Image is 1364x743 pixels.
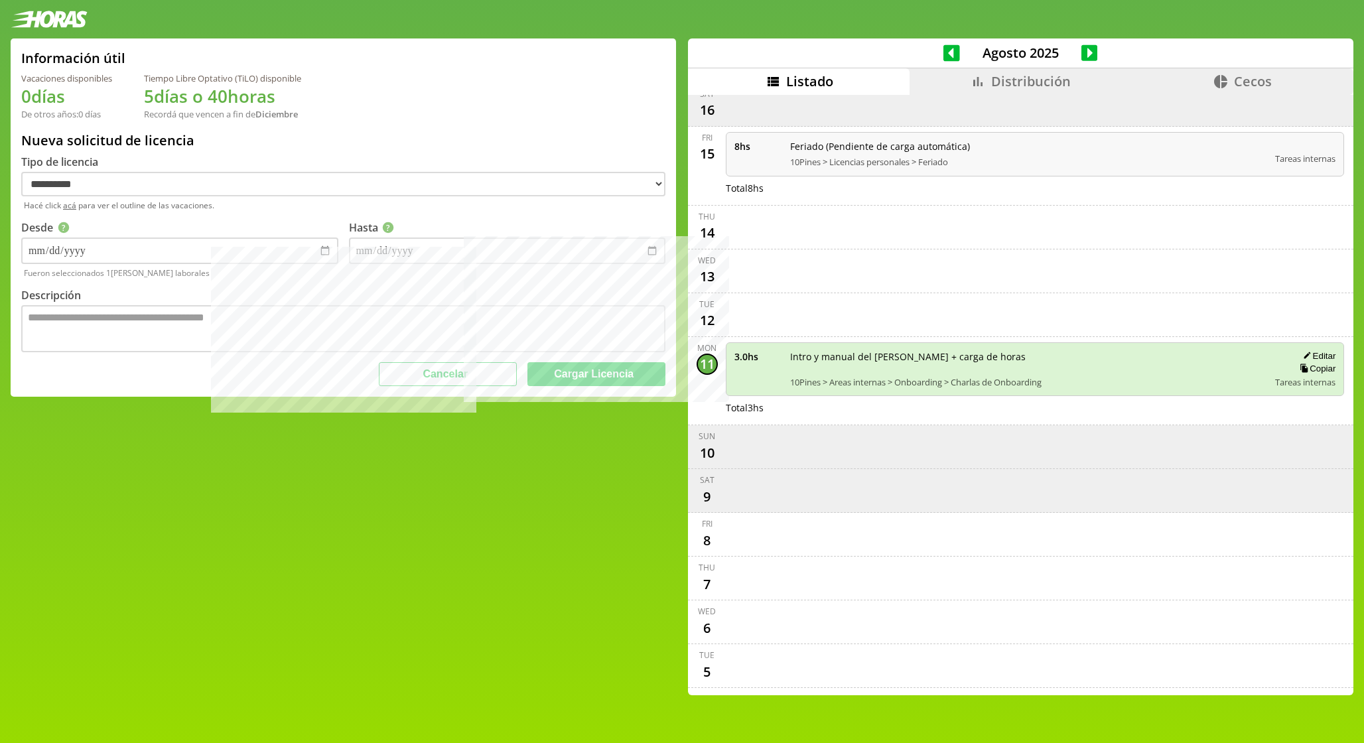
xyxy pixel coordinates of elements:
[21,172,665,196] select: Tipo de licencia
[790,350,1266,363] span: Intro y manual del [PERSON_NAME] + carga de horas
[697,573,718,594] div: 7
[21,155,665,169] div: Tipo de licencia
[1299,350,1335,362] button: Editar
[423,368,468,379] span: Cancelar
[697,310,718,331] div: 12
[790,140,1266,153] span: Feriado (Pendiente de carga automática)
[255,108,298,120] b: Diciembre
[698,606,716,617] div: Wed
[697,143,718,165] div: 15
[58,222,70,234] span: ?
[790,376,1266,388] span: 10Pines > Areas internas > Onboarding > Charlas de Onboarding
[106,267,111,279] span: 1
[699,649,715,661] div: Tue
[11,11,88,28] img: logotipo
[786,72,833,90] span: Listado
[697,529,718,551] div: 8
[697,354,718,375] div: 11
[21,288,665,303] div: Descripción
[554,368,634,379] span: Cargar Licencia
[734,350,781,363] span: 3.0 hs
[21,220,71,235] label: Desde
[144,108,301,120] div: Recordá que vencen a fin de
[21,108,112,120] div: De otros años: 0 días
[21,72,112,84] div: Vacaciones disponibles
[697,661,718,682] div: 5
[697,486,718,507] div: 9
[24,267,665,279] span: Fueron seleccionados [PERSON_NAME] laborales
[726,182,1345,194] div: Total 8 hs
[698,255,716,266] div: Wed
[527,362,665,386] button: Cargar Licencia
[21,49,125,67] h2: Información útil
[58,222,70,234] article: Más información
[697,442,718,463] div: 10
[697,100,718,121] div: 16
[699,299,715,310] div: Tue
[688,95,1353,693] div: scrollable content
[734,140,781,153] span: 8 hs
[697,266,718,287] div: 13
[699,211,715,222] div: Thu
[21,131,665,149] h2: Nueva solicitud de licencia
[383,222,394,234] article: Más información
[697,342,716,354] div: Mon
[144,72,301,84] div: Tiempo Libre Optativo (TiLO) disponible
[1296,363,1335,374] button: Copiar
[63,200,76,211] a: acá
[1234,72,1272,90] span: Cecos
[24,200,665,211] span: Hacé click para ver el outline de las vacaciones.
[790,156,1266,168] span: 10Pines > Licencias personales > Feriado
[702,518,713,529] div: Fri
[1275,153,1335,165] span: Tareas internas
[1275,376,1335,388] span: Tareas internas
[699,562,715,573] div: Thu
[991,72,1071,90] span: Distribución
[379,362,517,386] button: Cancelar
[726,401,1345,414] div: Total 3 hs
[702,132,713,143] div: Fri
[349,220,396,235] label: Hasta
[144,84,301,108] h1: 5 días o 40 horas
[697,617,718,638] div: 6
[383,222,394,234] span: ?
[699,431,715,442] div: Sun
[21,84,112,108] h1: 0 días
[700,474,715,486] div: Sat
[697,222,718,243] div: 14
[21,305,665,352] textarea: Descripción
[960,44,1081,62] span: Agosto 2025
